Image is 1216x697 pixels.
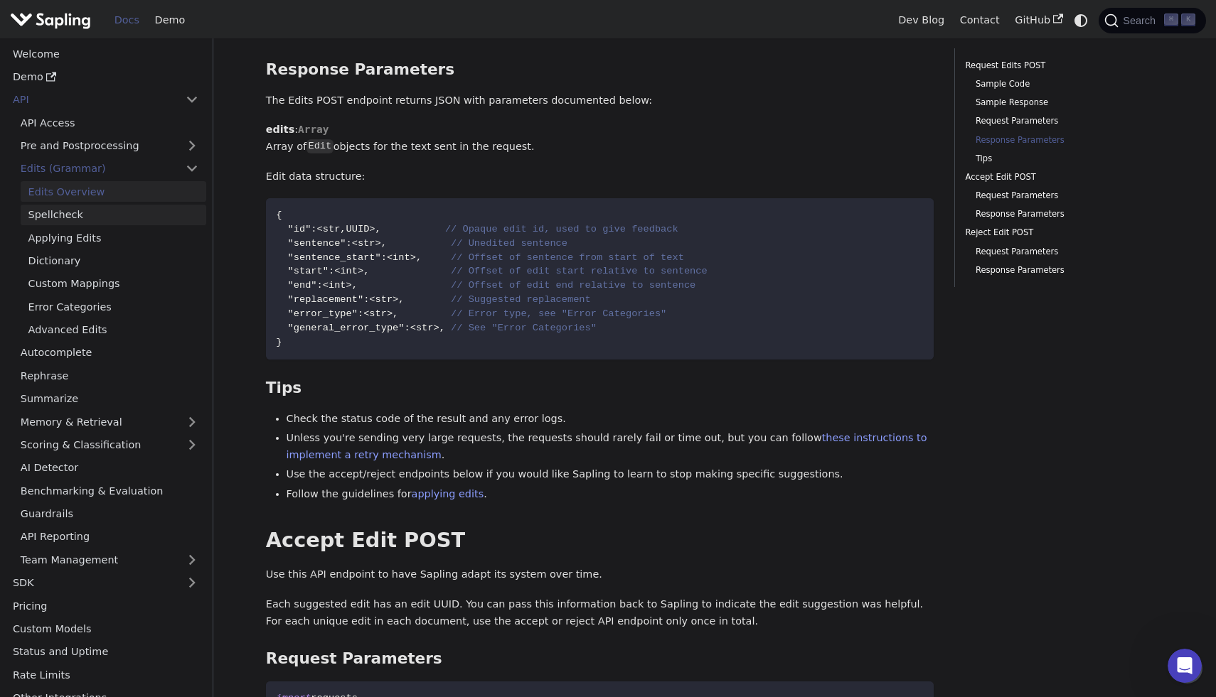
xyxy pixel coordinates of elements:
[952,9,1008,31] a: Contact
[13,112,206,133] a: API Access
[404,323,410,333] span: :
[976,77,1153,91] a: Sample Code
[966,226,1158,239] a: Reject Edit POST
[13,526,206,547] a: API Reporting
[5,67,206,87] a: Demo
[976,207,1153,221] a: Response Parameters
[13,365,206,386] a: Rephrase
[266,379,934,398] h3: Tips
[21,251,206,271] a: Dictionary
[266,121,934,156] p: : Array of objects for the text sent in the request.
[976,134,1153,147] a: Response Parameters
[266,649,934,669] h3: Request Parameters
[13,158,206,179] a: Edits (Grammar)
[393,308,398,319] span: ,
[1164,13,1178,26] kbd: ⌘
[13,458,206,478] a: AI Detector
[147,9,193,31] a: Demo
[890,9,951,31] a: Dev Blog
[451,294,591,305] span: // Suggested replacement
[288,280,317,291] span: "end"
[311,224,316,234] span: :
[451,252,684,263] span: // Offset of sentence from start of text
[298,124,329,135] span: Array
[439,323,445,333] span: ,
[266,124,294,135] strong: edits
[13,411,206,432] a: Memory & Retrieval
[381,238,387,249] span: ,
[416,252,422,263] span: ,
[288,308,358,319] span: "error_type"
[266,566,934,583] p: Use this API endpoint to have Sapling adapt its system over time.
[13,480,206,501] a: Benchmarking & Evaluation
[976,96,1153,109] a: Sample Response
[288,323,405,333] span: "general_error_type"
[10,10,91,31] img: Sapling.ai
[287,411,934,428] li: Check the status code of the result and any error logs.
[10,10,96,31] a: Sapling.ai
[966,59,1158,72] a: Request Edits POST
[976,245,1153,259] a: Request Parameters
[266,596,934,630] p: Each suggested edit has an edit UUID. You can pass this information back to Sapling to indicate t...
[451,238,567,249] span: // Unedited sentence
[451,308,666,319] span: // Error type, see "Error Categories"
[288,266,329,276] span: "start"
[21,227,206,248] a: Applying Edits
[381,252,387,263] span: :
[451,323,597,333] span: // See "Error Categories"
[178,573,206,593] button: Expand sidebar category 'SDK'
[5,664,206,685] a: Rate Limits
[288,224,311,234] span: "id"
[387,252,416,263] span: <int>
[966,171,1158,184] a: Accept Edit POST
[451,266,708,276] span: // Offset of edit start relative to sentence
[352,238,381,249] span: <str>
[5,619,206,639] a: Custom Models
[5,642,206,662] a: Status and Uptime
[276,337,282,347] span: }
[276,210,282,220] span: {
[412,488,484,499] a: applying edits
[288,252,381,263] span: "sentence_start"
[1119,15,1164,26] span: Search
[1071,10,1092,31] button: Switch between dark and light mode (currently system mode)
[346,224,375,234] span: UUID>
[21,181,206,202] a: Edits Overview
[288,294,364,305] span: "replacement"
[976,114,1153,128] a: Request Parameters
[363,294,369,305] span: :
[306,139,334,153] code: Edit
[13,549,206,570] a: Team Management
[1007,9,1070,31] a: GitHub
[329,266,334,276] span: :
[13,504,206,524] a: Guardrails
[287,486,934,503] li: Follow the guidelines for .
[21,205,206,225] a: Spellcheck
[346,238,352,249] span: :
[288,238,346,249] span: "sentence"
[13,389,206,409] a: Summarize
[334,266,363,276] span: <int>
[410,323,439,333] span: <str>
[13,136,206,156] a: Pre and Postprocessing
[352,280,358,291] span: ,
[266,528,934,553] h2: Accept Edit POST
[398,294,404,305] span: ,
[21,296,206,317] a: Error Categories
[21,320,206,340] a: Advanced Edits
[369,294,398,305] span: <str>
[358,308,363,319] span: :
[266,60,934,80] h3: Response Parameters
[13,342,206,363] a: Autocomplete
[13,435,206,455] a: Scoring & Classification
[178,90,206,110] button: Collapse sidebar category 'API'
[976,152,1153,166] a: Tips
[5,573,178,593] a: SDK
[976,264,1153,277] a: Response Parameters
[363,266,369,276] span: ,
[317,280,323,291] span: :
[287,432,927,460] a: these instructions to implement a retry mechanism
[1168,649,1202,683] iframe: Intercom live chat
[266,92,934,109] p: The Edits POST endpoint returns JSON with parameters documented below:
[375,224,381,234] span: ,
